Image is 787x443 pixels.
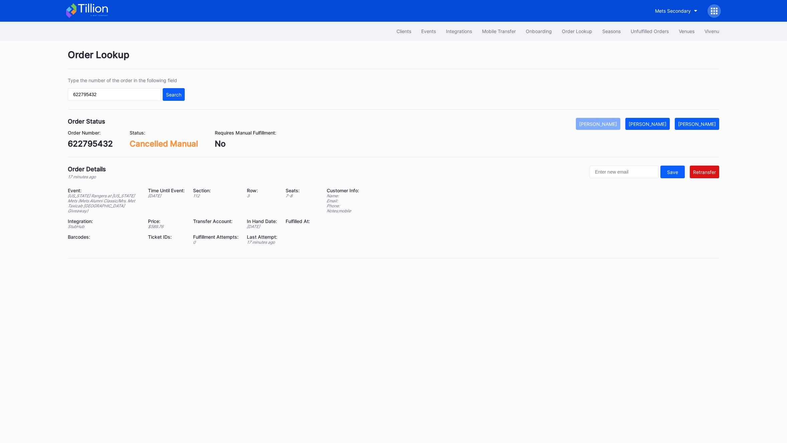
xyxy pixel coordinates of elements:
div: [US_STATE] Rangers at [US_STATE] Mets (Mets Alumni Classic/Mrs. Met Taxicab [GEOGRAPHIC_DATA] Giv... [68,193,140,213]
div: Price: [148,218,185,224]
div: Requires Manual Fulfillment: [215,130,276,136]
div: Vivenu [704,28,719,34]
div: 17 minutes ago [247,240,277,245]
button: Mets Secondary [650,5,702,17]
button: Integrations [441,25,477,37]
button: [PERSON_NAME] [675,118,719,130]
div: Order Lookup [562,28,592,34]
div: Seasons [602,28,621,34]
div: [DATE] [148,193,185,198]
div: Barcodes: [68,234,140,240]
div: Cancelled Manual [130,139,198,149]
div: Search [166,92,181,97]
button: Seasons [597,25,626,37]
button: Onboarding [521,25,557,37]
button: Events [416,25,441,37]
button: Venues [674,25,699,37]
div: Phone: [327,203,359,208]
div: [PERSON_NAME] [678,121,716,127]
div: Transfer Account: [193,218,239,224]
div: 3 [247,193,277,198]
div: [DATE] [247,224,277,229]
div: [PERSON_NAME] [629,121,666,127]
div: Integrations [446,28,472,34]
div: Order Lookup [68,49,719,69]
div: Integration: [68,218,140,224]
button: Order Lookup [557,25,597,37]
div: Name: [327,193,359,198]
button: Retransfer [690,166,719,178]
div: Status: [130,130,198,136]
button: Clients [391,25,416,37]
div: Order Number: [68,130,113,136]
div: 112 [193,193,239,198]
button: Search [163,88,185,101]
div: In Hand Date: [247,218,277,224]
div: Time Until Event: [148,188,185,193]
div: [PERSON_NAME] [579,121,617,127]
div: 0 [193,240,239,245]
div: Fulfilled At: [286,218,310,224]
div: Mets Secondary [655,8,691,14]
div: Unfulfilled Orders [631,28,669,34]
div: Mobile Transfer [482,28,516,34]
div: Seats: [286,188,310,193]
button: [PERSON_NAME] [625,118,670,130]
button: [PERSON_NAME] [576,118,620,130]
div: Row: [247,188,277,193]
div: Clients [397,28,411,34]
div: Order Details [68,166,106,173]
div: Onboarding [526,28,552,34]
div: 17 minutes ago [68,174,106,179]
div: Order Status [68,118,105,125]
div: Customer Info: [327,188,359,193]
div: Save [667,169,678,175]
div: Fulfillment Attempts: [193,234,239,240]
div: Venues [679,28,694,34]
div: 622795432 [68,139,113,149]
div: Events [421,28,436,34]
div: No [215,139,276,149]
div: 7 - 8 [286,193,310,198]
div: Last Attempt: [247,234,277,240]
button: Unfulfilled Orders [626,25,674,37]
div: Notes: mobile [327,208,359,213]
input: GT59662 [68,88,161,101]
div: StubHub [68,224,140,229]
div: Email: [327,198,359,203]
button: Vivenu [699,25,724,37]
input: Enter new email [590,166,659,178]
div: $ 589.76 [148,224,185,229]
button: Save [660,166,685,178]
div: Retransfer [693,169,716,175]
div: Type the number of the order in the following field [68,77,185,83]
button: Mobile Transfer [477,25,521,37]
div: Ticket IDs: [148,234,185,240]
div: Event: [68,188,140,193]
div: Section: [193,188,239,193]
